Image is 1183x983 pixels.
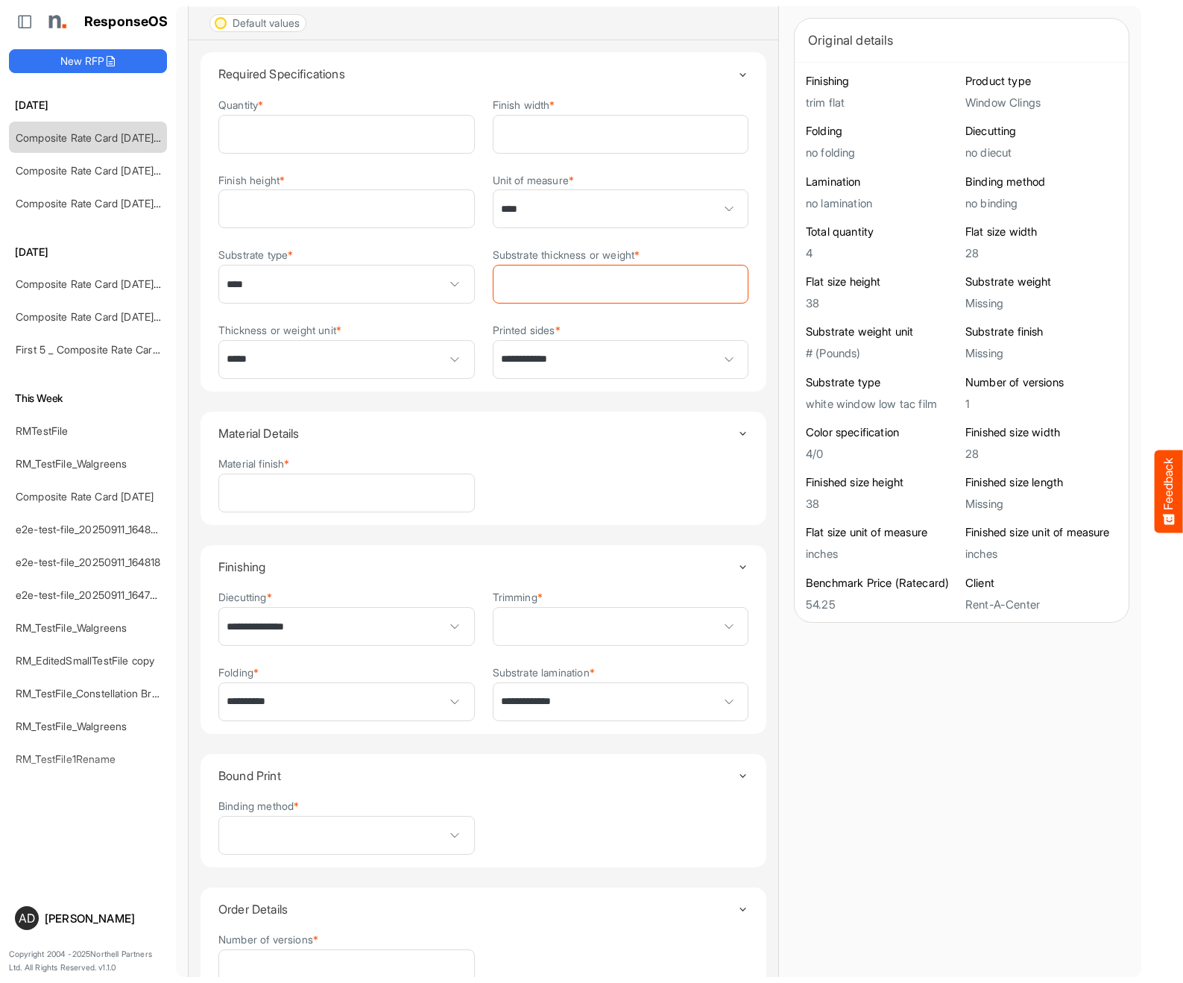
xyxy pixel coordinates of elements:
h4: Order Details [218,902,737,916]
h6: Lamination [806,175,958,189]
a: RM_TestFile_Walgreens [16,457,127,470]
a: Composite Rate Card [DATE] [16,490,154,503]
label: Quantity [218,99,263,110]
h6: Product type [965,74,1117,89]
h5: Rent-A-Center [965,598,1117,611]
img: Northell [41,7,71,37]
h6: Binding method [965,175,1117,189]
label: Binding method [218,800,299,811]
summary: Toggle content [218,754,748,797]
h5: white window low tac film [806,398,958,410]
a: Composite Rate Card [DATE]_smaller [16,277,192,290]
a: First 5 _ Composite Rate Card [DATE] [16,343,195,356]
label: Diecutting [218,591,272,603]
h6: [DATE] [9,244,167,260]
h5: trim flat [806,96,958,109]
label: Printed sides [493,324,561,336]
h5: Window Clings [965,96,1117,109]
h6: Substrate weight unit [806,324,958,339]
h6: Finished size width [965,425,1117,440]
h5: # (Pounds) [806,347,958,359]
button: Feedback [1155,450,1183,533]
label: Substrate lamination [493,667,595,678]
summary: Toggle content [218,888,748,931]
h5: 38 [806,297,958,310]
h6: Folding [806,124,958,139]
h6: Finished size unit of measure [965,525,1117,540]
h6: Flat size width [965,224,1117,239]
h5: no diecut [965,146,1117,159]
h5: no binding [965,197,1117,210]
h5: 4/0 [806,447,958,460]
a: Composite Rate Card [DATE] mapping test_deleted [16,197,259,210]
summary: Toggle content [218,52,748,95]
label: Unit of measure [493,175,575,186]
button: New RFP [9,49,167,73]
h1: ResponseOS [84,14,168,30]
h6: Finished size length [965,475,1117,490]
label: Trimming [493,591,543,603]
div: Default values [233,18,300,28]
h6: Finishing [806,74,958,89]
label: Substrate thickness or weight [493,249,640,260]
h5: inches [806,547,958,560]
h6: Substrate weight [965,274,1117,289]
p: Copyright 2004 - 2025 Northell Partners Ltd. All Rights Reserved. v 1.1.0 [9,948,167,974]
h6: Client [965,576,1117,591]
h5: 28 [965,247,1117,260]
summary: Toggle content [218,412,748,455]
h6: Finished size height [806,475,958,490]
span: AD [19,912,35,924]
summary: Toggle content [218,545,748,588]
h6: This Week [9,390,167,406]
div: [PERSON_NAME] [45,913,161,924]
h6: Substrate type [806,375,958,390]
label: Number of versions [218,934,318,945]
h6: Color specification [806,425,958,440]
label: Finish width [493,99,555,110]
h6: Substrate finish [965,324,1117,339]
h6: Number of versions [965,375,1117,390]
h6: Flat size height [806,274,958,289]
h5: Missing [965,297,1117,310]
a: Composite Rate Card [DATE]_smaller [16,131,192,144]
label: Material finish [218,458,290,469]
h5: 54.25 [806,598,958,611]
a: RM_TestFile_Walgreens [16,621,127,634]
h4: Required Specifications [218,67,737,81]
a: RM_TestFile_Walgreens [16,720,127,732]
h4: Material Details [218,427,737,440]
h5: 28 [965,447,1117,460]
h6: Flat size unit of measure [806,525,958,540]
h6: Total quantity [806,224,958,239]
div: Original details [808,30,1115,51]
label: Substrate type [218,249,293,260]
label: Thickness or weight unit [218,324,341,336]
h5: 38 [806,497,958,510]
h5: Missing [965,347,1117,359]
h5: 1 [965,398,1117,410]
a: RM_EditedSmallTestFile copy [16,654,154,667]
h5: 4 [806,247,958,260]
a: RM_TestFile1Rename [16,753,116,765]
a: Composite Rate Card [DATE]_smaller [16,310,192,323]
h5: inches [965,547,1117,560]
h4: Finishing [218,560,737,574]
a: e2e-test-file_20250911_164738 [16,588,163,601]
a: Composite Rate Card [DATE]_smaller [16,164,192,177]
a: e2e-test-file_20250911_164826 [16,523,163,536]
h5: no folding [806,146,958,159]
h4: Bound Print [218,769,737,782]
h6: [DATE] [9,97,167,113]
h5: no lamination [806,197,958,210]
label: Finish height [218,175,285,186]
h6: Benchmark Price (Ratecard) [806,576,958,591]
label: Folding [218,667,259,678]
a: RMTestFile [16,424,69,437]
a: RM_TestFile_Constellation Brands - ROS prices [16,687,239,700]
h6: Diecutting [965,124,1117,139]
a: e2e-test-file_20250911_164818 [16,556,161,568]
h5: Missing [965,497,1117,510]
